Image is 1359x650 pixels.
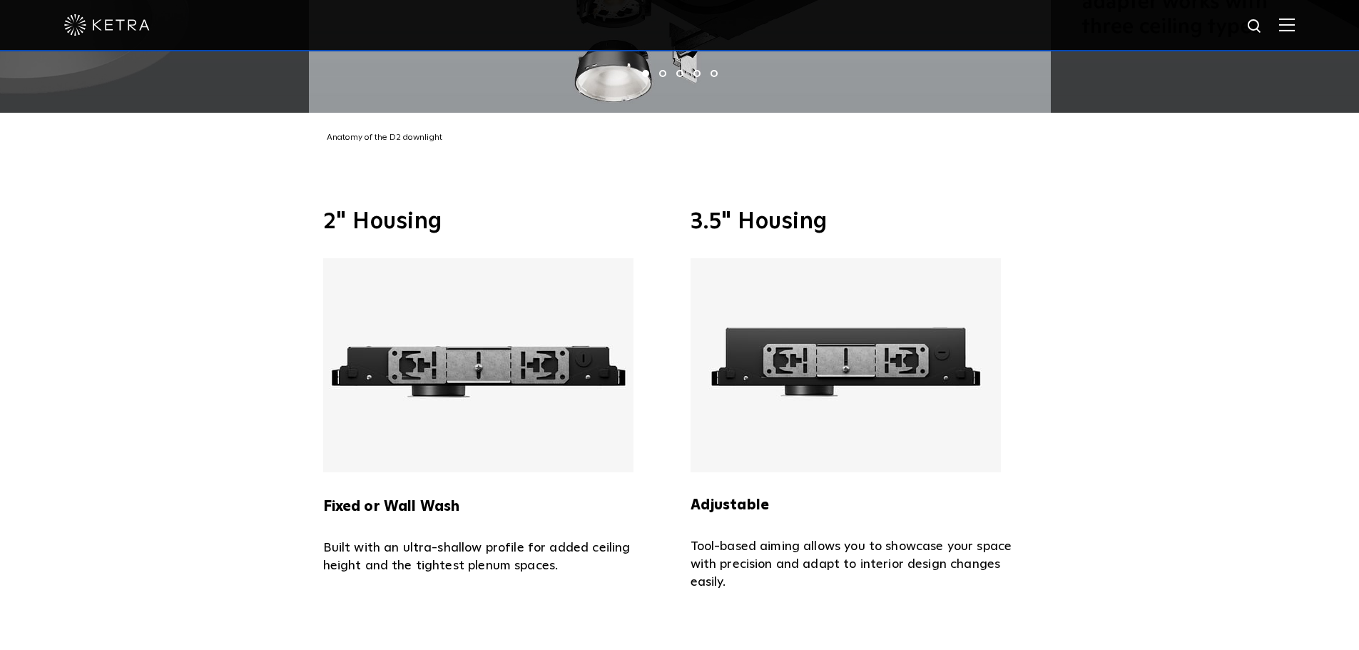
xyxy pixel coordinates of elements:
p: Built with an ultra-shallow profile for added ceiling height and the tightest plenum spaces. [323,539,669,575]
h3: 3.5" Housing [691,210,1037,233]
div: Anatomy of the D2 downlight [312,131,1054,146]
img: Ketra 2" Fixed or Wall Wash Housing with an ultra slim profile [323,258,633,472]
h3: 2" Housing [323,210,669,233]
strong: Adjustable [691,498,770,512]
img: Ketra 3.5" Adjustable Housing with an ultra slim profile [691,258,1001,472]
img: Hamburger%20Nav.svg [1279,18,1295,31]
img: ketra-logo-2019-white [64,14,150,36]
strong: Fixed or Wall Wash [323,499,460,514]
p: Tool-based aiming allows you to showcase your space with precision and adapt to interior design c... [691,538,1037,591]
img: search icon [1246,18,1264,36]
